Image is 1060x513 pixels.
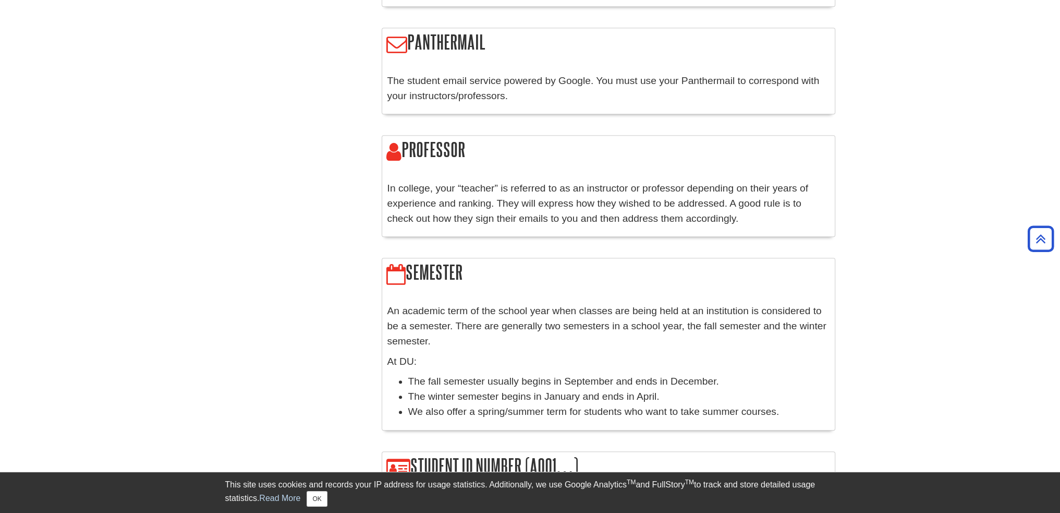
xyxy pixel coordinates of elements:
[307,491,327,507] button: Close
[382,28,835,58] h2: Panthermail
[387,74,830,104] p: The student email service powered by Google. You must use your Panthermail to correspond with you...
[382,258,835,288] h2: Semester
[387,304,830,349] p: An academic term of the school year when classes are being held at an institution is considered t...
[408,389,830,404] li: The winter semester begins in January and ends in April.
[627,479,636,486] sup: TM
[382,452,835,482] h2: Student ID Number (A001…)
[408,404,830,420] li: We also offer a spring/summer term for students who want to take summer courses.
[382,136,835,165] h2: Professor
[387,181,830,226] p: In college, your “teacher” is referred to as an instructor or professor depending on their years ...
[259,494,300,503] a: Read More
[1024,232,1057,246] a: Back to Top
[387,354,830,369] p: At DU:
[685,479,694,486] sup: TM
[408,374,830,389] li: The fall semester usually begins in September and ends in December.
[225,479,835,507] div: This site uses cookies and records your IP address for usage statistics. Additionally, we use Goo...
